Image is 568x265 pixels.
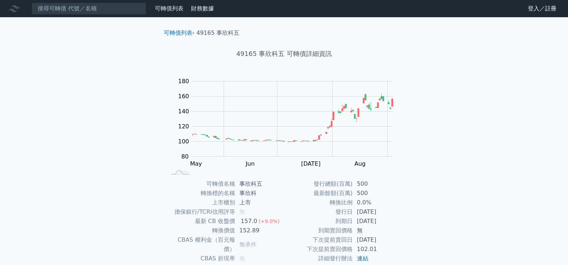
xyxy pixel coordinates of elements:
[191,5,214,12] a: 財務數據
[167,217,235,226] td: 最新 CB 收盤價
[32,3,146,15] input: 搜尋可轉債 代號／名稱
[522,3,562,14] a: 登入／註冊
[235,226,284,235] td: 152.89
[178,108,189,115] tspan: 140
[167,198,235,207] td: 上市櫃別
[353,207,402,217] td: [DATE]
[353,198,402,207] td: 0.0%
[178,138,189,145] tspan: 100
[245,160,255,167] tspan: Jun
[353,235,402,245] td: [DATE]
[235,198,284,207] td: 上市
[155,5,183,12] a: 可轉債列表
[284,254,353,263] td: 詳細發行辦法
[239,217,259,226] div: 157.0
[164,29,195,37] li: ›
[178,123,189,130] tspan: 120
[284,179,353,189] td: 發行總額(百萬)
[158,49,410,59] h1: 49165 事欣科五 可轉債詳細資訊
[167,254,235,263] td: CBAS 折現率
[239,241,257,248] span: 無承作
[284,189,353,198] td: 最新餘額(百萬)
[235,189,284,198] td: 事欣科
[353,226,402,235] td: 無
[175,78,404,182] g: Chart
[235,179,284,189] td: 事欣科五
[259,218,280,224] span: (+9.0%)
[353,179,402,189] td: 500
[167,207,235,217] td: 擔保銀行/TCRI信用評等
[178,78,189,85] tspan: 180
[190,160,202,167] tspan: May
[196,29,239,37] li: 49165 事欣科五
[353,245,402,254] td: 102.01
[181,153,188,160] tspan: 80
[178,93,189,100] tspan: 160
[301,160,320,167] tspan: [DATE]
[167,226,235,235] td: 轉換價值
[167,179,235,189] td: 可轉債名稱
[354,160,366,167] tspan: Aug
[357,255,368,262] a: 連結
[239,255,245,262] span: 無
[284,198,353,207] td: 轉換比例
[164,29,192,36] a: 可轉債列表
[284,245,353,254] td: 下次提前賣回價格
[284,226,353,235] td: 到期賣回價格
[353,217,402,226] td: [DATE]
[167,235,235,254] td: CBAS 權利金（百元報價）
[284,217,353,226] td: 到期日
[239,208,245,215] span: 無
[284,235,353,245] td: 下次提前賣回日
[284,207,353,217] td: 發行日
[167,189,235,198] td: 轉換標的名稱
[353,189,402,198] td: 500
